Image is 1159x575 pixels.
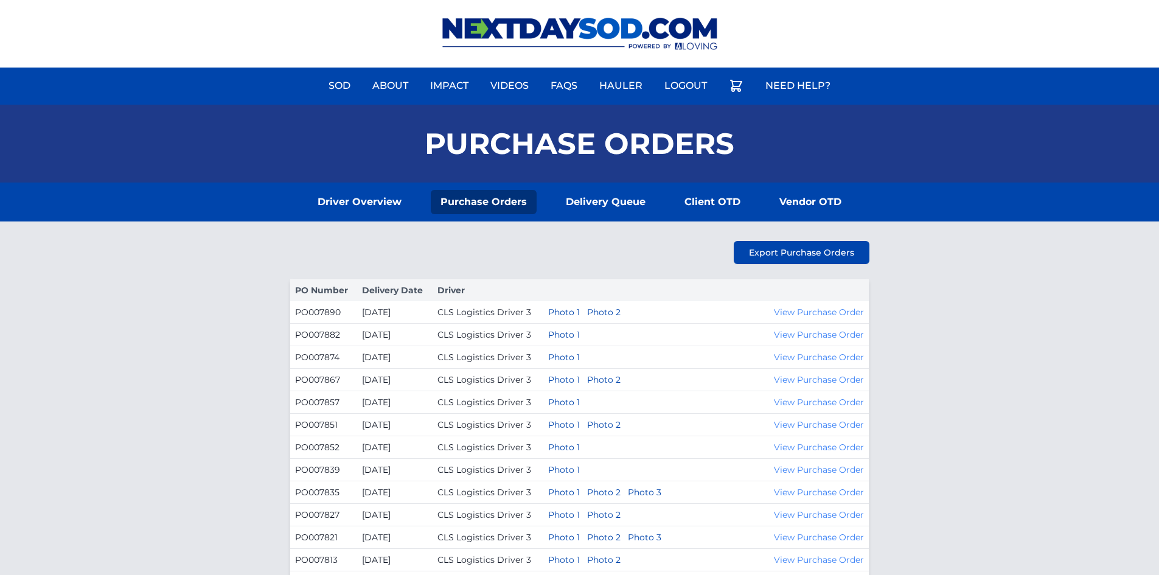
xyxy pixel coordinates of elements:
td: [DATE] [357,324,433,346]
td: [DATE] [357,504,433,526]
td: CLS Logistics Driver 3 [433,459,543,481]
a: Sod [321,71,358,100]
td: CLS Logistics Driver 3 [433,481,543,504]
button: Photo 2 [587,531,621,543]
a: View Purchase Order [774,352,864,363]
button: Photo 1 [548,351,580,363]
td: CLS Logistics Driver 3 [433,549,543,571]
td: CLS Logistics Driver 3 [433,369,543,391]
a: PO007851 [295,419,338,430]
a: PO007835 [295,487,339,498]
td: [DATE] [357,436,433,459]
a: View Purchase Order [774,397,864,408]
th: PO Number [290,279,358,302]
td: [DATE] [357,391,433,414]
h1: Purchase Orders [425,129,734,158]
td: CLS Logistics Driver 3 [433,526,543,549]
button: Photo 1 [548,396,580,408]
button: Photo 1 [548,464,580,476]
button: Photo 2 [587,509,621,521]
td: [DATE] [357,459,433,481]
a: Videos [483,71,536,100]
td: [DATE] [357,481,433,504]
th: Driver [433,279,543,302]
a: PO007890 [295,307,341,318]
button: Photo 1 [548,329,580,341]
a: Impact [423,71,476,100]
a: PO007867 [295,374,340,385]
a: PO007813 [295,554,338,565]
a: View Purchase Order [774,554,864,565]
a: Delivery Queue [556,190,655,214]
td: CLS Logistics Driver 3 [433,391,543,414]
a: Need Help? [758,71,838,100]
button: Photo 1 [548,531,580,543]
td: CLS Logistics Driver 3 [433,346,543,369]
td: CLS Logistics Driver 3 [433,324,543,346]
a: View Purchase Order [774,329,864,340]
th: Delivery Date [357,279,433,302]
button: Photo 1 [548,554,580,566]
a: Purchase Orders [431,190,537,214]
a: View Purchase Order [774,487,864,498]
a: PO007874 [295,352,339,363]
a: View Purchase Order [774,509,864,520]
a: PO007839 [295,464,340,475]
a: Vendor OTD [770,190,851,214]
button: Photo 3 [628,531,661,543]
button: Photo 2 [587,419,621,431]
a: View Purchase Order [774,419,864,430]
td: CLS Logistics Driver 3 [433,436,543,459]
button: Photo 1 [548,374,580,386]
td: CLS Logistics Driver 3 [433,414,543,436]
td: CLS Logistics Driver 3 [433,504,543,526]
button: Photo 2 [587,306,621,318]
button: Photo 2 [587,554,621,566]
td: [DATE] [357,301,433,324]
td: [DATE] [357,346,433,369]
td: [DATE] [357,369,433,391]
td: [DATE] [357,549,433,571]
a: PO007821 [295,532,338,543]
a: Logout [657,71,714,100]
a: PO007857 [295,397,339,408]
a: View Purchase Order [774,442,864,453]
a: Export Purchase Orders [734,241,869,264]
td: CLS Logistics Driver 3 [433,301,543,324]
button: Photo 2 [587,486,621,498]
button: Photo 3 [628,486,661,498]
td: [DATE] [357,526,433,549]
a: Hauler [592,71,650,100]
a: Driver Overview [308,190,411,214]
a: FAQs [543,71,585,100]
button: Photo 1 [548,419,580,431]
a: PO007852 [295,442,339,453]
a: About [365,71,416,100]
td: [DATE] [357,414,433,436]
a: Client OTD [675,190,750,214]
a: View Purchase Order [774,307,864,318]
button: Photo 1 [548,306,580,318]
span: Export Purchase Orders [749,246,854,259]
a: PO007882 [295,329,340,340]
a: PO007827 [295,509,339,520]
a: View Purchase Order [774,374,864,385]
a: View Purchase Order [774,464,864,475]
button: Photo 1 [548,509,580,521]
a: View Purchase Order [774,532,864,543]
button: Photo 2 [587,374,621,386]
button: Photo 1 [548,441,580,453]
button: Photo 1 [548,486,580,498]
